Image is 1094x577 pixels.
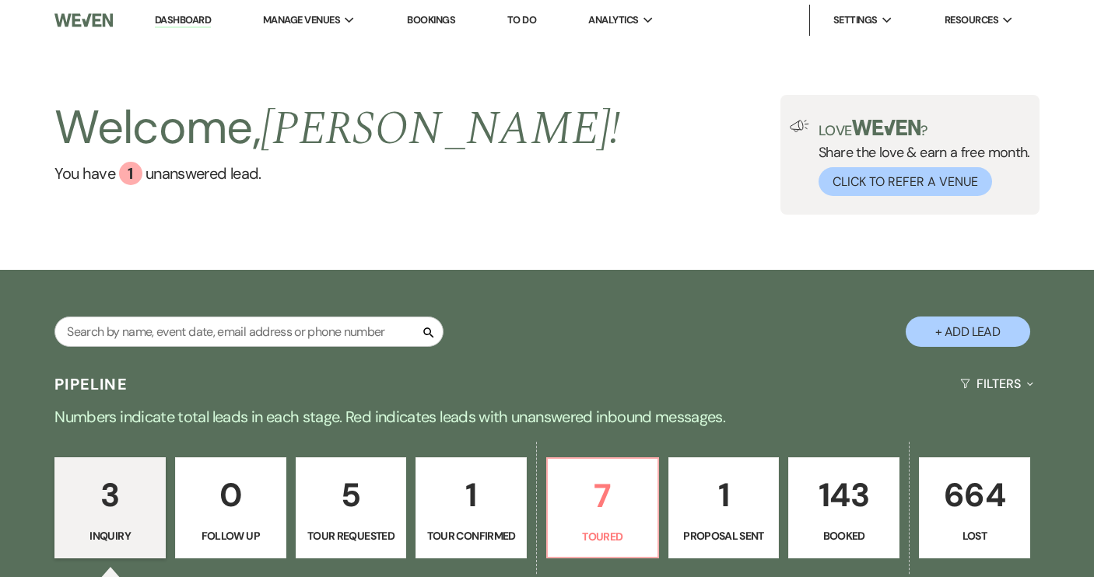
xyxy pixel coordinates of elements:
p: Lost [929,527,1020,544]
img: Weven Logo [54,4,113,37]
a: 7Toured [546,457,659,558]
span: Settings [833,12,878,28]
p: 664 [929,469,1020,521]
p: 3 [65,469,156,521]
div: Share the love & earn a free month. [809,120,1030,196]
button: + Add Lead [906,316,1030,347]
a: 1Tour Confirmed [416,457,527,558]
span: Manage Venues [263,12,340,28]
a: Dashboard [155,13,211,28]
span: [PERSON_NAME] ! [261,93,620,165]
p: 0 [185,469,276,521]
p: Tour Confirmed [426,527,517,544]
span: Analytics [588,12,638,28]
p: Love ? [819,120,1030,138]
img: loud-speaker-illustration.svg [790,120,809,132]
p: 143 [798,469,889,521]
h3: Pipeline [54,373,128,395]
img: weven-logo-green.svg [852,120,921,135]
a: 664Lost [919,457,1030,558]
p: Follow Up [185,527,276,544]
p: Proposal Sent [678,527,770,544]
button: Click to Refer a Venue [819,167,992,196]
a: 0Follow Up [175,457,286,558]
p: 1 [678,469,770,521]
p: Tour Requested [306,527,397,544]
a: Bookings [407,13,455,26]
a: You have 1 unanswered lead. [54,162,620,185]
button: Filters [954,363,1039,404]
p: 1 [426,469,517,521]
div: 1 [119,162,142,185]
input: Search by name, event date, email address or phone number [54,316,444,347]
a: 3Inquiry [54,457,166,558]
a: 1Proposal Sent [668,457,780,558]
p: 7 [557,470,648,522]
a: 143Booked [788,457,899,558]
span: Resources [945,12,998,28]
p: Booked [798,527,889,544]
p: 5 [306,469,397,521]
p: Toured [557,528,648,545]
p: Inquiry [65,527,156,544]
a: To Do [507,13,536,26]
a: 5Tour Requested [296,457,407,558]
h2: Welcome, [54,95,620,162]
